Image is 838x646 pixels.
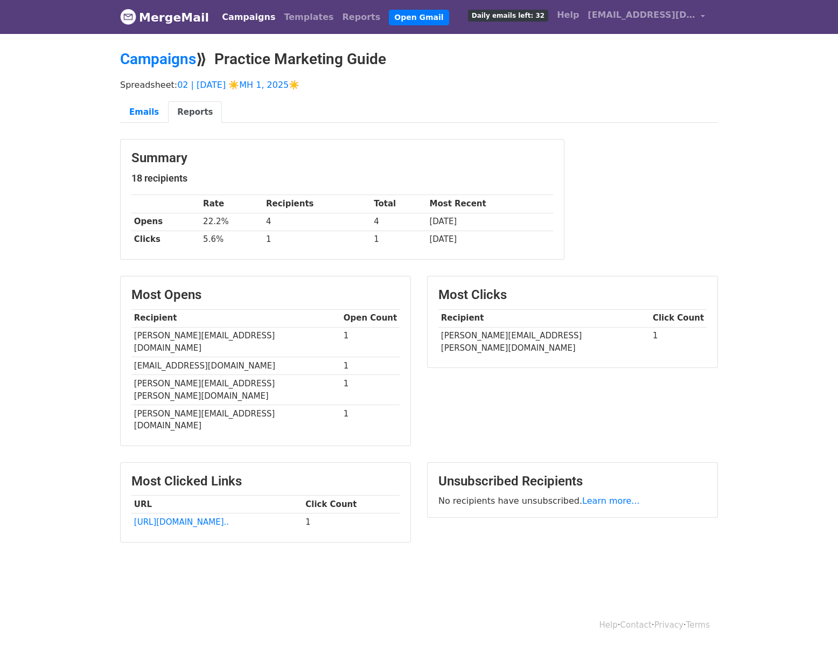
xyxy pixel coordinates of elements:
[438,474,707,489] h3: Unsubscribed Recipients
[131,327,341,357] td: [PERSON_NAME][EMAIL_ADDRESS][DOMAIN_NAME]
[341,309,400,327] th: Open Count
[438,495,707,506] p: No recipients have unsubscribed.
[620,620,652,630] a: Contact
[464,4,553,26] a: Daily emails left: 32
[427,195,553,213] th: Most Recent
[263,213,371,231] td: 4
[553,4,583,26] a: Help
[650,309,707,327] th: Click Count
[120,50,196,68] a: Campaigns
[218,6,280,28] a: Campaigns
[200,213,263,231] td: 22.2%
[582,496,640,506] a: Learn more...
[583,4,709,30] a: [EMAIL_ADDRESS][DOMAIN_NAME]
[120,9,136,25] img: MergeMail logo
[120,101,168,123] a: Emails
[389,10,449,25] a: Open Gmail
[120,6,209,29] a: MergeMail
[131,287,400,303] h3: Most Opens
[341,327,400,357] td: 1
[131,496,303,513] th: URL
[438,309,650,327] th: Recipient
[131,231,200,248] th: Clicks
[438,327,650,357] td: [PERSON_NAME][EMAIL_ADDRESS][PERSON_NAME][DOMAIN_NAME]
[120,50,718,68] h2: ⟫ Practice Marketing Guide
[599,620,618,630] a: Help
[131,172,553,184] h5: 18 recipients
[134,517,229,527] a: [URL][DOMAIN_NAME]..
[280,6,338,28] a: Templates
[654,620,683,630] a: Privacy
[131,405,341,434] td: [PERSON_NAME][EMAIL_ADDRESS][DOMAIN_NAME]
[686,620,710,630] a: Terms
[371,231,427,248] td: 1
[131,474,400,489] h3: Most Clicked Links
[263,195,371,213] th: Recipients
[371,213,427,231] td: 4
[371,195,427,213] th: Total
[131,213,200,231] th: Opens
[131,309,341,327] th: Recipient
[177,80,299,90] a: 02 | [DATE] ☀️MH 1, 2025☀️
[303,513,400,531] td: 1
[168,101,222,123] a: Reports
[341,405,400,434] td: 1
[427,231,553,248] td: [DATE]
[468,10,548,22] span: Daily emails left: 32
[341,375,400,405] td: 1
[131,375,341,405] td: [PERSON_NAME][EMAIL_ADDRESS][PERSON_NAME][DOMAIN_NAME]
[427,213,553,231] td: [DATE]
[131,150,553,166] h3: Summary
[131,357,341,375] td: [EMAIL_ADDRESS][DOMAIN_NAME]
[120,79,718,91] p: Spreadsheet:
[200,231,263,248] td: 5.6%
[263,231,371,248] td: 1
[650,327,707,357] td: 1
[200,195,263,213] th: Rate
[338,6,385,28] a: Reports
[341,357,400,375] td: 1
[438,287,707,303] h3: Most Clicks
[784,594,838,646] iframe: Chat Widget
[588,9,695,22] span: [EMAIL_ADDRESS][DOMAIN_NAME]
[303,496,400,513] th: Click Count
